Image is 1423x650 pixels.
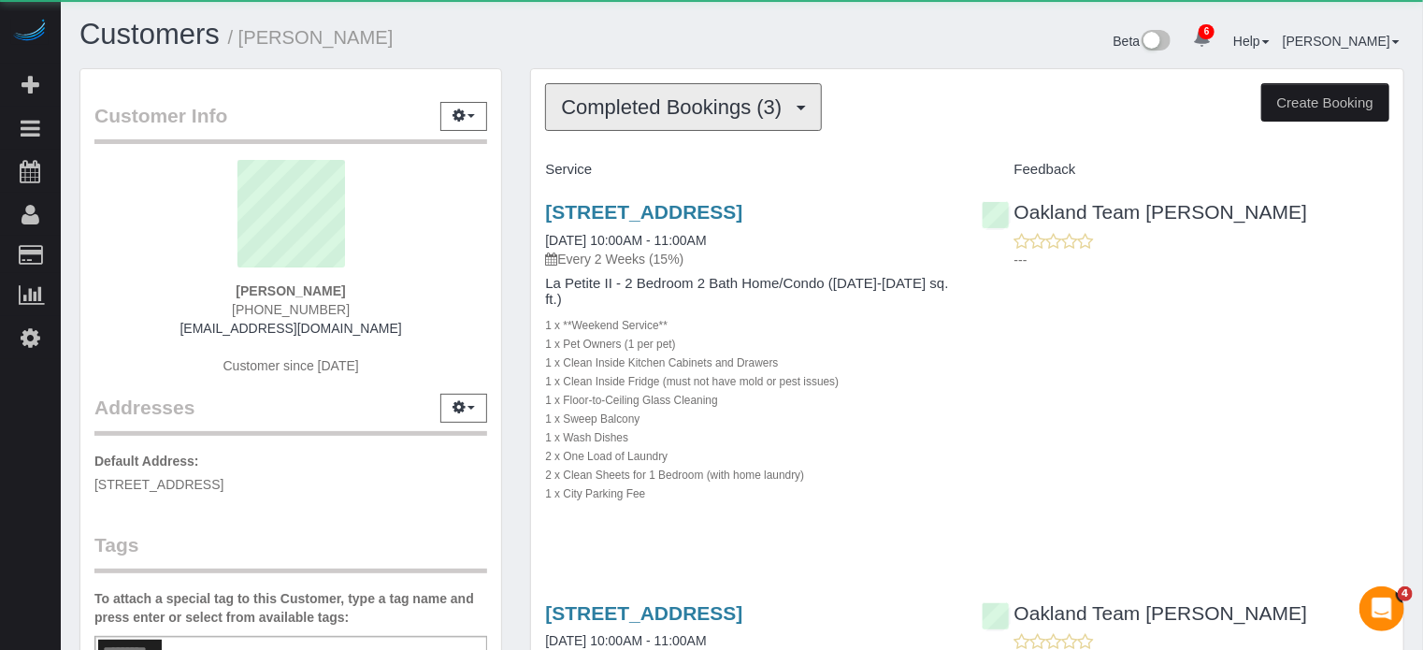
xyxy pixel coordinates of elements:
small: 2 x One Load of Laundry [545,450,668,463]
span: Customer since [DATE] [223,358,359,373]
small: 1 x Floor-to-Ceiling Glass Cleaning [545,394,717,407]
strong: [PERSON_NAME] [236,283,345,298]
legend: Customer Info [94,102,487,144]
small: 2 x Clean Sheets for 1 Bedroom (with home laundry) [545,469,804,482]
a: Oakland Team [PERSON_NAME] [982,602,1308,624]
small: 1 x Pet Owners (1 per pet) [545,338,675,351]
small: 1 x Sweep Balcony [545,412,640,426]
small: / [PERSON_NAME] [228,27,394,48]
p: Every 2 Weeks (15%) [545,250,953,268]
p: --- [1014,251,1389,269]
h4: Feedback [982,162,1389,178]
small: 1 x Clean Inside Fridge (must not have mold or pest issues) [545,375,839,388]
img: New interface [1140,30,1171,54]
legend: Tags [94,531,487,573]
small: 1 x Wash Dishes [545,431,628,444]
span: [STREET_ADDRESS] [94,477,223,492]
h4: La Petite II - 2 Bedroom 2 Bath Home/Condo ([DATE]-[DATE] sq. ft.) [545,276,953,307]
a: [DATE] 10:00AM - 11:00AM [545,633,706,648]
a: [EMAIL_ADDRESS][DOMAIN_NAME] [180,321,402,336]
small: 1 x City Parking Fee [545,487,645,500]
small: 1 x **Weekend Service** [545,319,668,332]
a: [PERSON_NAME] [1283,34,1400,49]
span: [PHONE_NUMBER] [232,302,350,317]
a: Customers [79,18,220,51]
a: Help [1233,34,1270,49]
a: Beta [1114,34,1171,49]
a: Oakland Team [PERSON_NAME] [982,201,1308,223]
a: 6 [1184,19,1220,60]
a: [STREET_ADDRESS] [545,201,742,223]
button: Completed Bookings (3) [545,83,822,131]
small: 1 x Clean Inside Kitchen Cabinets and Drawers [545,356,778,369]
button: Create Booking [1261,83,1389,123]
img: Automaid Logo [11,19,49,45]
iframe: Intercom live chat [1359,586,1404,631]
span: 6 [1199,24,1215,39]
label: To attach a special tag to this Customer, type a tag name and press enter or select from availabl... [94,589,487,627]
span: 4 [1398,586,1413,601]
a: [STREET_ADDRESS] [545,602,742,624]
h4: Service [545,162,953,178]
a: [DATE] 10:00AM - 11:00AM [545,233,706,248]
label: Default Address: [94,452,199,470]
span: Completed Bookings (3) [561,95,791,119]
